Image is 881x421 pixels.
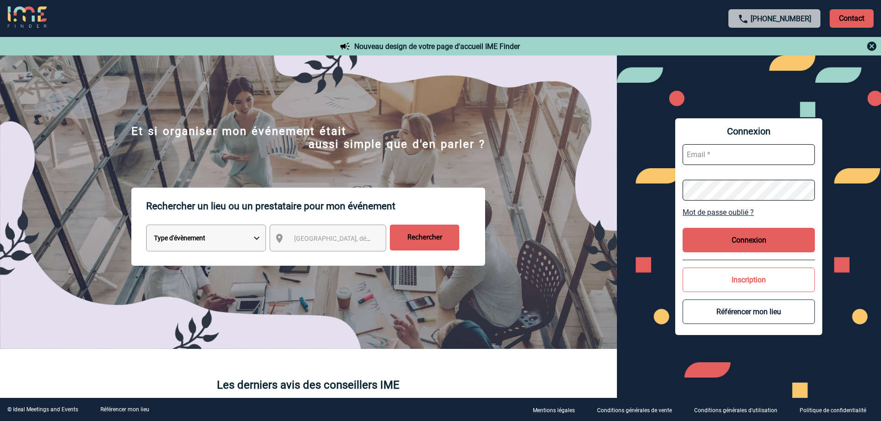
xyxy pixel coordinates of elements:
span: Connexion [683,126,815,137]
p: Conditions générales de vente [597,407,672,414]
p: Conditions générales d'utilisation [694,407,777,414]
p: Rechercher un lieu ou un prestataire pour mon événement [146,188,485,225]
a: Mot de passe oublié ? [683,208,815,217]
input: Email * [683,144,815,165]
img: call-24-px.png [738,13,749,24]
input: Rechercher [390,225,459,250]
a: Mentions légales [525,405,590,414]
button: Inscription [683,268,815,292]
div: © Ideal Meetings and Events [7,406,78,413]
a: Référencer mon lieu [100,406,149,413]
button: Connexion [683,228,815,252]
button: Référencer mon lieu [683,299,815,324]
a: [PHONE_NUMBER] [751,14,811,23]
span: [GEOGRAPHIC_DATA], département, région... [294,235,423,242]
p: Mentions légales [533,407,575,414]
p: Politique de confidentialité [800,407,866,414]
a: Conditions générales d'utilisation [687,405,792,414]
a: Politique de confidentialité [792,405,881,414]
p: Contact [830,9,874,28]
a: Conditions générales de vente [590,405,687,414]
